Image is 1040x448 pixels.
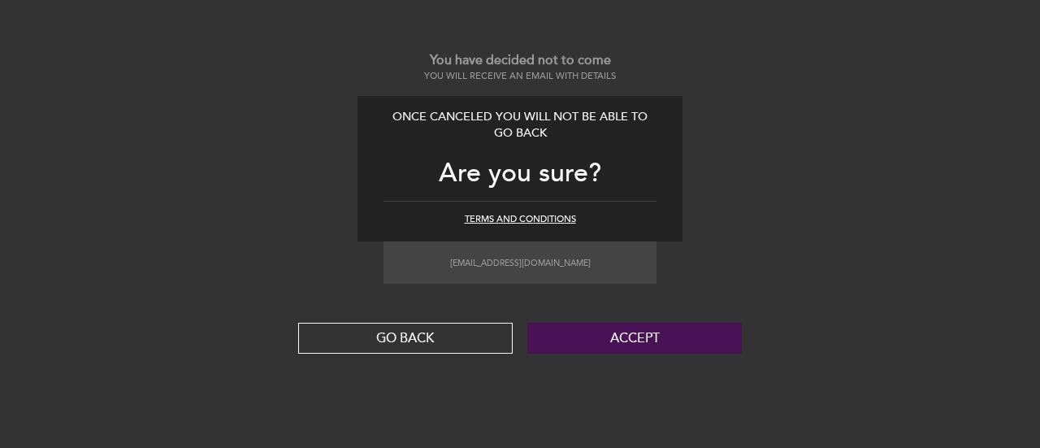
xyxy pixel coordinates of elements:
button: Accept [527,323,742,354]
small: [EMAIL_ADDRESS][DOMAIN_NAME] [450,258,591,268]
span: Are you sure? [439,157,601,189]
div: Once canceled you will not be able to go back [383,109,656,142]
button: GO BACK [298,323,513,354]
button: Terms and Conditions [465,213,576,226]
